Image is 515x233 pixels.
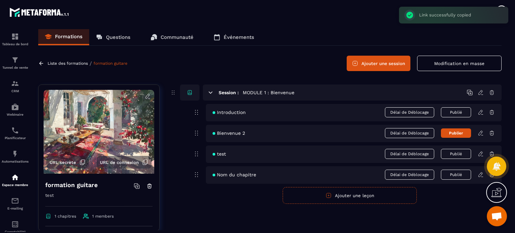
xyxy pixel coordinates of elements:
[441,149,471,159] button: Publié
[11,79,19,88] img: formation
[207,29,261,45] a: Événements
[46,156,89,169] button: URL secrète
[106,34,130,40] p: Questions
[2,27,28,51] a: formationformationTableau de bord
[144,29,200,45] a: Communauté
[385,149,434,159] span: Délai de Déblocage
[97,156,152,169] button: URL de connexion
[283,187,417,204] button: Ajouter une leçon
[11,126,19,134] img: scheduler
[487,206,507,226] a: Ouvrir le chat
[213,151,226,157] span: test
[89,29,137,45] a: Questions
[243,89,294,96] h5: MODULE 1 : Bienvenue
[45,180,98,190] h4: formation guitare
[11,103,19,111] img: automations
[161,34,193,40] p: Communauté
[45,191,153,207] p: test
[9,6,70,18] img: logo
[2,121,28,145] a: schedulerschedulerPlanificateur
[2,160,28,163] p: Automatisations
[2,89,28,93] p: CRM
[100,160,139,165] span: URL de connexion
[385,170,434,180] span: Délai de Déblocage
[11,173,19,181] img: automations
[2,192,28,215] a: emailemailE-mailing
[11,197,19,205] img: email
[2,66,28,69] p: Tunnel de vente
[219,90,239,95] h6: Session :
[2,168,28,192] a: automationsautomationsEspace membre
[2,42,28,46] p: Tableau de bord
[2,98,28,121] a: automationsautomationsWebinaire
[94,61,127,66] a: formation guitare
[224,34,254,40] p: Événements
[2,136,28,140] p: Planificateur
[2,183,28,187] p: Espace membre
[55,214,76,219] span: 1 chapitres
[441,107,471,117] button: Publié
[213,110,246,115] span: Introduction
[90,60,92,67] span: /
[213,130,245,136] span: Bienvenue 2
[92,214,114,219] span: 1 members
[441,128,471,138] button: Publier
[213,172,256,177] span: Nom du chapitre
[11,56,19,64] img: formation
[2,113,28,116] p: Webinaire
[385,128,434,138] span: Délai de Déblocage
[441,170,471,180] button: Publié
[11,150,19,158] img: automations
[48,61,88,66] a: Liste des formations
[347,56,410,71] button: Ajouter une session
[50,160,76,165] span: URL secrète
[11,220,19,228] img: accountant
[385,107,434,117] span: Délai de Déblocage
[417,56,502,71] button: Modification en masse
[2,207,28,210] p: E-mailing
[2,51,28,74] a: formationformationTunnel de vente
[55,34,82,40] p: Formations
[11,33,19,41] img: formation
[2,74,28,98] a: formationformationCRM
[44,90,154,174] img: background
[2,145,28,168] a: automationsautomationsAutomatisations
[38,29,89,45] a: Formations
